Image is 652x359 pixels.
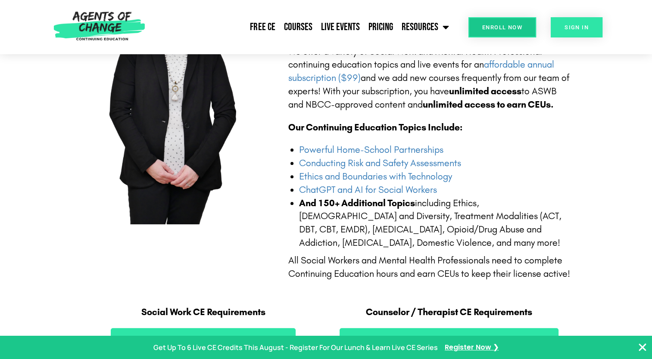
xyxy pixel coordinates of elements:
span: Social Work CE Requirements [141,306,265,318]
a: Resources [397,16,453,38]
a: Register Now ❯ [445,341,499,354]
b: unlimited access to earn CEUs. [423,99,554,110]
a: Conducting Risk and Safety Assessments [299,158,461,169]
button: Close Banner [637,342,648,353]
a: Enroll Now [468,17,536,37]
p: We offer a variety of Social Work and Mental Health Professional continuing education topics and ... [288,45,572,111]
a: SIGN IN [551,17,602,37]
b: unlimited access [449,86,521,97]
div: All Social Workers and Mental Health Professionals need to complete Continuing Education hours an... [288,254,572,281]
span: Counselor / Therapist CE Requirements [366,306,532,318]
a: Learn My State's Counselor / Therapist Requirements [340,328,558,353]
b: Our Continuing Education Topics Include: [288,122,462,133]
a: Ethics and Boundaries with Technology [299,171,452,182]
a: Courses [279,16,316,38]
p: Get Up To 6 Live CE Credits This August - Register For Our Lunch & Learn Live CE Series [153,341,438,354]
a: ChatGPT and AI for Social Workers [299,184,437,195]
li: including Ethics, [DEMOGRAPHIC_DATA] and Diversity, Treatment Modalities (ACT, DBT, CBT, EMDR), [... [299,197,572,250]
a: Powerful Home-School Partnerships [299,144,443,155]
span: Enroll Now [482,25,522,30]
a: Pricing [364,16,397,38]
span: SIGN IN [565,25,589,30]
b: And 150+ Additional Topics [299,198,415,209]
a: Learn My State's Social Work Requirements [111,328,296,353]
nav: Menu [149,16,453,38]
a: Free CE [246,16,279,38]
a: Live Events [316,16,364,38]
